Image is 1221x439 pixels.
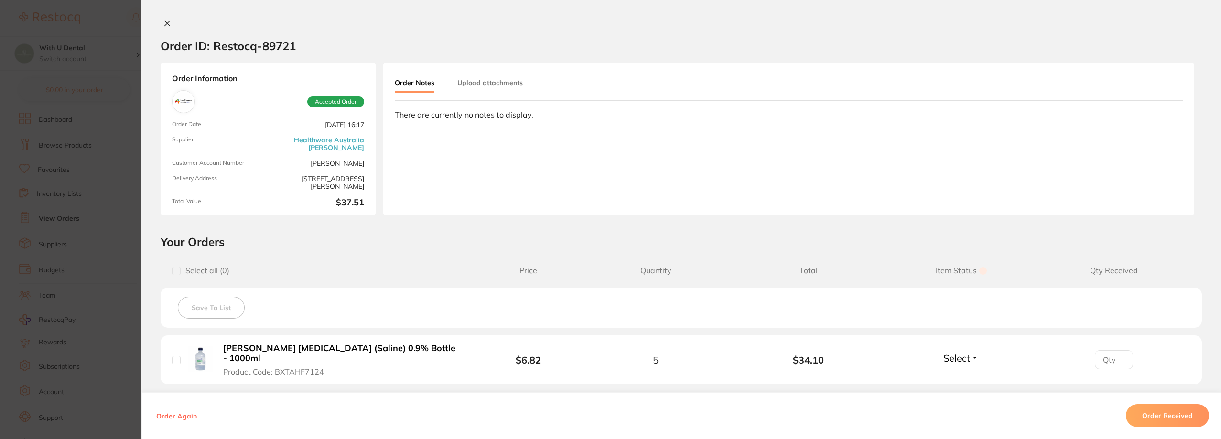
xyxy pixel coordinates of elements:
[579,266,732,275] span: Quantity
[1126,404,1209,427] button: Order Received
[220,343,463,376] button: [PERSON_NAME] [MEDICAL_DATA] (Saline) 0.9% Bottle - 1000ml Product Code: BXTAHF7124
[161,235,1202,249] h2: Your Orders
[272,136,364,151] a: Healthware Australia [PERSON_NAME]
[181,266,229,275] span: Select all ( 0 )
[516,354,541,366] b: $6.82
[172,160,264,167] span: Customer Account Number
[178,297,245,319] button: Save To List
[395,110,1183,119] div: There are currently no notes to display.
[272,198,364,208] b: $37.51
[272,175,364,190] span: [STREET_ADDRESS][PERSON_NAME]
[172,136,264,151] span: Supplier
[1037,266,1190,275] span: Qty Received
[732,266,885,275] span: Total
[223,343,460,363] b: [PERSON_NAME] [MEDICAL_DATA] (Saline) 0.9% Bottle - 1000ml
[172,74,364,83] strong: Order Information
[172,121,264,128] span: Order Date
[153,411,200,420] button: Order Again
[940,352,982,364] button: Select
[307,96,364,107] span: Accepted Order
[457,74,523,91] button: Upload attachments
[272,160,364,167] span: [PERSON_NAME]
[174,93,193,111] img: Healthware Australia Ridley
[943,352,970,364] span: Select
[188,346,213,372] img: Baxter Sodium Chloride (Saline) 0.9% Bottle - 1000ml
[653,354,659,365] span: 5
[885,266,1038,275] span: Item Status
[1095,350,1133,369] input: Qty
[172,175,264,190] span: Delivery Address
[172,198,264,208] span: Total Value
[395,74,434,93] button: Order Notes
[272,121,364,128] span: [DATE] 16:17
[732,354,885,365] b: $34.10
[223,367,324,376] span: Product Code: BXTAHF7124
[477,266,579,275] span: Price
[161,39,296,53] h2: Order ID: Restocq- 89721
